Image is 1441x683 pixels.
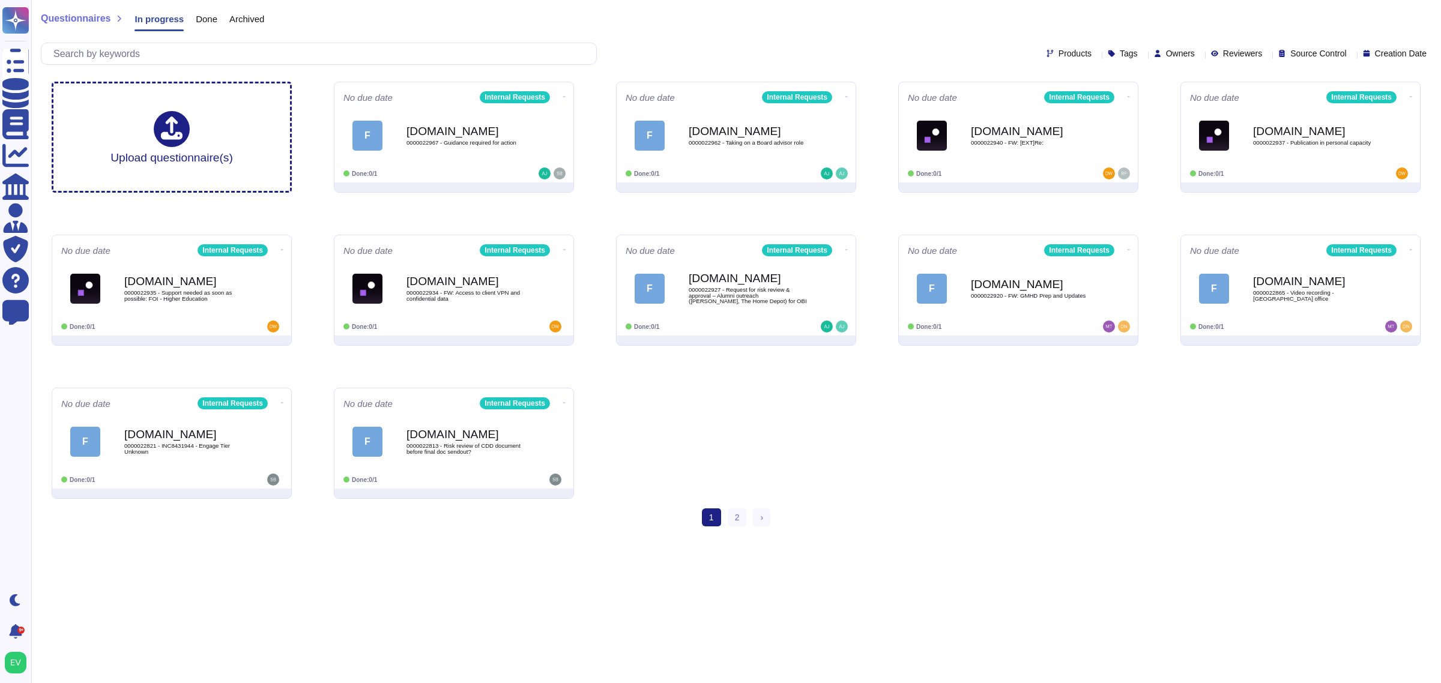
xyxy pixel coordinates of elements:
span: Tags [1120,49,1138,58]
div: Internal Requests [1326,244,1397,256]
img: user [549,474,561,486]
div: Internal Requests [1044,91,1114,103]
img: user [1385,320,1397,332]
b: [DOMAIN_NAME] [406,125,527,137]
span: Done: 0/1 [916,323,941,330]
img: user [1118,167,1130,179]
b: [DOMAIN_NAME] [406,275,527,287]
img: Logo [1199,121,1229,151]
span: No due date [343,246,393,255]
span: Done: 0/1 [916,170,941,177]
span: Questionnaires [41,14,110,23]
span: 0000022962 - Taking on a Board advisor role [689,140,809,146]
img: user [1118,320,1130,332]
span: No due date [908,246,957,255]
span: In progress [134,14,184,23]
span: Done: 0/1 [70,323,95,330]
span: No due date [61,399,110,408]
span: 0000022821 - INC8431944 - Engage Tier Unknown [124,443,244,454]
span: 0000022967 - Guidance required for action [406,140,527,146]
div: Upload questionnaire(s) [110,111,233,163]
span: No due date [626,246,675,255]
span: Done: 0/1 [352,477,377,483]
img: user [836,167,848,179]
input: Search by keywords [47,43,596,64]
span: No due date [343,93,393,102]
span: Reviewers [1223,49,1262,58]
img: user [267,474,279,486]
div: Internal Requests [762,91,832,103]
span: 0000022920 - FW: GMHD Prep and Updates [971,293,1091,299]
span: Done: 0/1 [634,170,659,177]
b: [DOMAIN_NAME] [124,429,244,440]
img: user [821,167,833,179]
div: Internal Requests [1326,91,1397,103]
div: Internal Requests [1044,244,1114,256]
span: No due date [1190,246,1239,255]
div: Internal Requests [480,397,550,409]
span: › [760,513,763,522]
div: F [70,427,100,457]
b: [DOMAIN_NAME] [689,272,809,284]
span: Done: 0/1 [1198,170,1224,177]
span: Done: 0/1 [70,477,95,483]
img: user [836,320,848,332]
img: user [549,320,561,332]
div: Internal Requests [762,244,832,256]
b: [DOMAIN_NAME] [971,278,1091,290]
img: user [554,167,566,179]
img: user [1396,167,1408,179]
span: Source Control [1290,49,1346,58]
div: 9+ [17,627,25,634]
img: user [5,652,26,673]
span: No due date [343,399,393,408]
span: Owners [1166,49,1195,58]
button: user [2,649,35,676]
div: F [635,274,665,304]
div: Internal Requests [198,244,268,256]
span: 0000022865 - Video recording - [GEOGRAPHIC_DATA] office [1253,290,1373,301]
img: user [1400,320,1412,332]
img: Logo [917,121,947,151]
span: 0000022937 - Publication in personal capacity [1253,140,1373,146]
span: Done: 0/1 [352,170,377,177]
img: user [1103,167,1115,179]
span: No due date [908,93,957,102]
div: F [635,121,665,151]
img: user [539,167,551,179]
b: [DOMAIN_NAME] [689,125,809,137]
span: No due date [626,93,675,102]
div: Internal Requests [480,91,550,103]
span: 0000022940 - FW: [EXT]Re: [971,140,1091,146]
div: F [917,274,947,304]
b: [DOMAIN_NAME] [1253,275,1373,287]
img: Logo [352,274,382,304]
div: F [352,121,382,151]
span: 0000022935 - Support needed as soon as possible: FOI - Higher Education [124,290,244,301]
span: No due date [1190,93,1239,102]
img: user [821,320,833,332]
span: Creation Date [1375,49,1427,58]
img: user [1103,320,1115,332]
b: [DOMAIN_NAME] [406,429,527,440]
div: Internal Requests [198,397,268,409]
b: [DOMAIN_NAME] [124,275,244,287]
span: No due date [61,246,110,255]
span: 0000022934 - FW: Access to client VPN and confidential data [406,290,527,301]
div: F [352,427,382,457]
span: 1 [702,508,721,526]
span: Done: 0/1 [352,323,377,330]
span: Done [196,14,217,23]
span: Done: 0/1 [1198,323,1224,330]
span: Archived [229,14,264,23]
a: 2 [728,508,747,526]
span: 0000022927 - Request for risk review & approval – Alumni outreach ([PERSON_NAME], The Home Depot)... [689,287,809,304]
span: Products [1059,49,1092,58]
div: F [1199,274,1229,304]
span: 0000022813 - Risk review of CDD document before final doc sendout? [406,443,527,454]
b: [DOMAIN_NAME] [1253,125,1373,137]
img: user [267,320,279,332]
b: [DOMAIN_NAME] [971,125,1091,137]
img: Logo [70,274,100,304]
span: Done: 0/1 [634,323,659,330]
